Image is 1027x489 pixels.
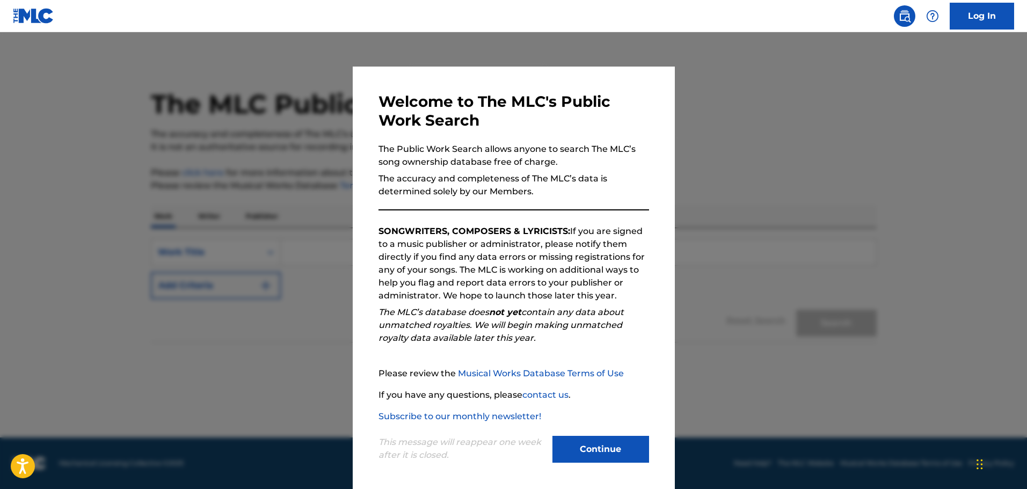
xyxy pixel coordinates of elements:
a: Log In [950,3,1014,30]
button: Continue [552,436,649,463]
iframe: Chat Widget [973,437,1027,489]
img: help [926,10,939,23]
img: search [898,10,911,23]
em: The MLC’s database does contain any data about unmatched royalties. We will begin making unmatche... [378,307,624,343]
p: The accuracy and completeness of The MLC’s data is determined solely by our Members. [378,172,649,198]
strong: SONGWRITERS, COMPOSERS & LYRICISTS: [378,226,570,236]
h3: Welcome to The MLC's Public Work Search [378,92,649,130]
a: Subscribe to our monthly newsletter! [378,411,541,421]
strong: not yet [489,307,521,317]
p: Please review the [378,367,649,380]
p: If you are signed to a music publisher or administrator, please notify them directly if you find ... [378,225,649,302]
div: Help [922,5,943,27]
a: Musical Works Database Terms of Use [458,368,624,378]
a: Public Search [894,5,915,27]
div: Drag [977,448,983,480]
p: If you have any questions, please . [378,389,649,402]
p: The Public Work Search allows anyone to search The MLC’s song ownership database free of charge. [378,143,649,169]
a: contact us [522,390,569,400]
p: This message will reappear one week after it is closed. [378,436,546,462]
img: MLC Logo [13,8,54,24]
